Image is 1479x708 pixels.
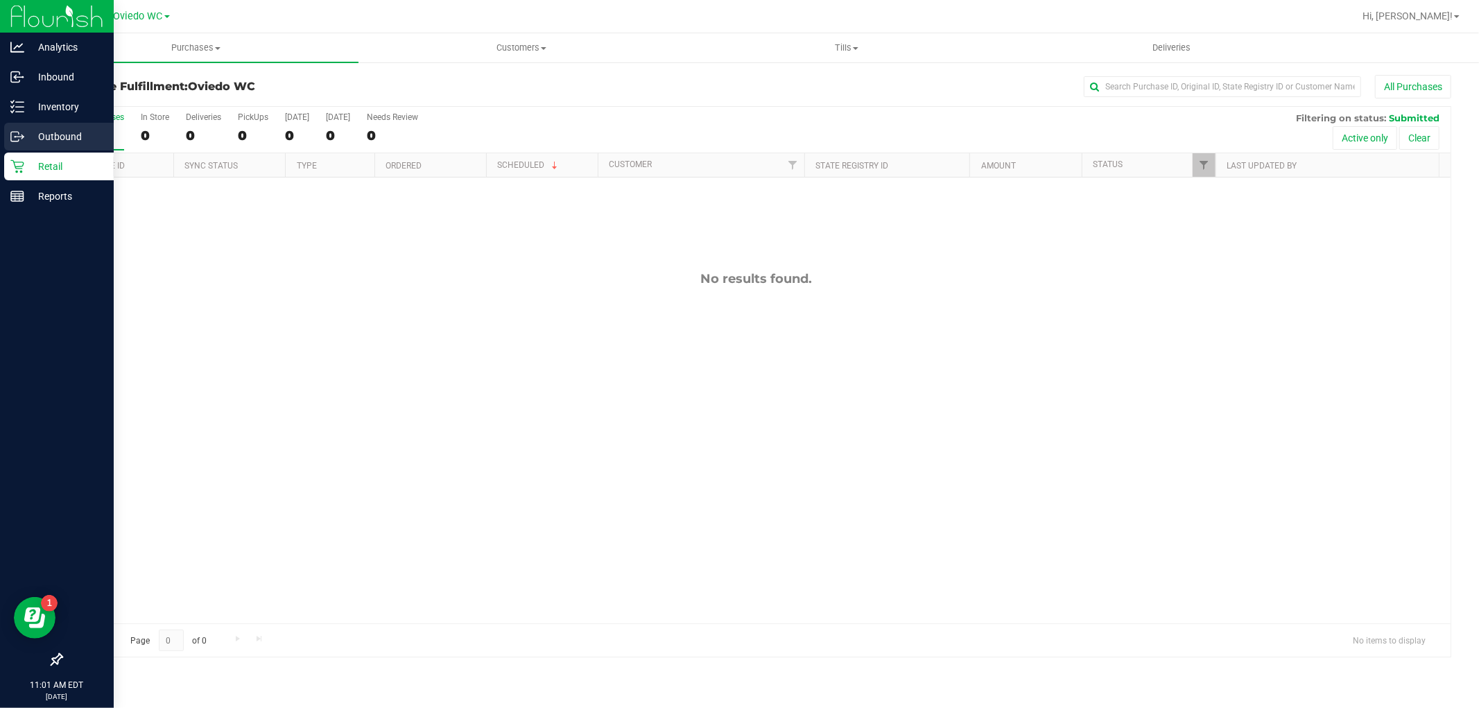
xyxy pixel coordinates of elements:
button: Clear [1399,126,1439,150]
span: Filtering on status: [1296,112,1386,123]
span: Page of 0 [119,630,218,651]
a: Tills [684,33,1009,62]
div: In Store [141,112,169,122]
span: Customers [359,42,683,54]
div: 0 [141,128,169,144]
iframe: Resource center [14,597,55,639]
div: [DATE] [326,112,350,122]
a: Customer [609,159,652,169]
div: Needs Review [367,112,418,122]
div: No results found. [62,271,1451,286]
a: Status [1093,159,1123,169]
a: Type [297,161,317,171]
h3: Purchase Fulfillment: [61,80,524,93]
span: Purchases [33,42,358,54]
div: 0 [186,128,221,144]
iframe: Resource center unread badge [41,595,58,612]
span: Deliveries [1134,42,1209,54]
div: Deliveries [186,112,221,122]
div: PickUps [238,112,268,122]
p: Reports [24,188,107,205]
a: Filter [781,153,804,177]
a: Filter [1193,153,1216,177]
span: Oviedo WC [188,80,255,93]
p: Outbound [24,128,107,145]
inline-svg: Analytics [10,40,24,54]
span: Oviedo WC [114,10,163,22]
div: 0 [326,128,350,144]
a: Customers [358,33,684,62]
p: Analytics [24,39,107,55]
p: Inbound [24,69,107,85]
a: State Registry ID [816,161,889,171]
inline-svg: Inventory [10,100,24,114]
inline-svg: Outbound [10,130,24,144]
span: Submitted [1389,112,1439,123]
a: Purchases [33,33,358,62]
span: Tills [684,42,1008,54]
span: No items to display [1342,630,1437,650]
div: 0 [285,128,309,144]
a: Scheduled [498,160,561,170]
a: Sync Status [185,161,239,171]
div: 0 [367,128,418,144]
span: Hi, [PERSON_NAME]! [1363,10,1453,21]
p: Retail [24,158,107,175]
div: [DATE] [285,112,309,122]
inline-svg: Reports [10,189,24,203]
a: Deliveries [1009,33,1334,62]
p: [DATE] [6,691,107,702]
inline-svg: Retail [10,159,24,173]
p: Inventory [24,98,107,115]
div: 0 [238,128,268,144]
input: Search Purchase ID, Original ID, State Registry ID or Customer Name... [1084,76,1361,97]
button: Active only [1333,126,1397,150]
button: All Purchases [1375,75,1451,98]
inline-svg: Inbound [10,70,24,84]
a: Last Updated By [1227,161,1297,171]
a: Amount [981,161,1016,171]
p: 11:01 AM EDT [6,679,107,691]
a: Ordered [386,161,422,171]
